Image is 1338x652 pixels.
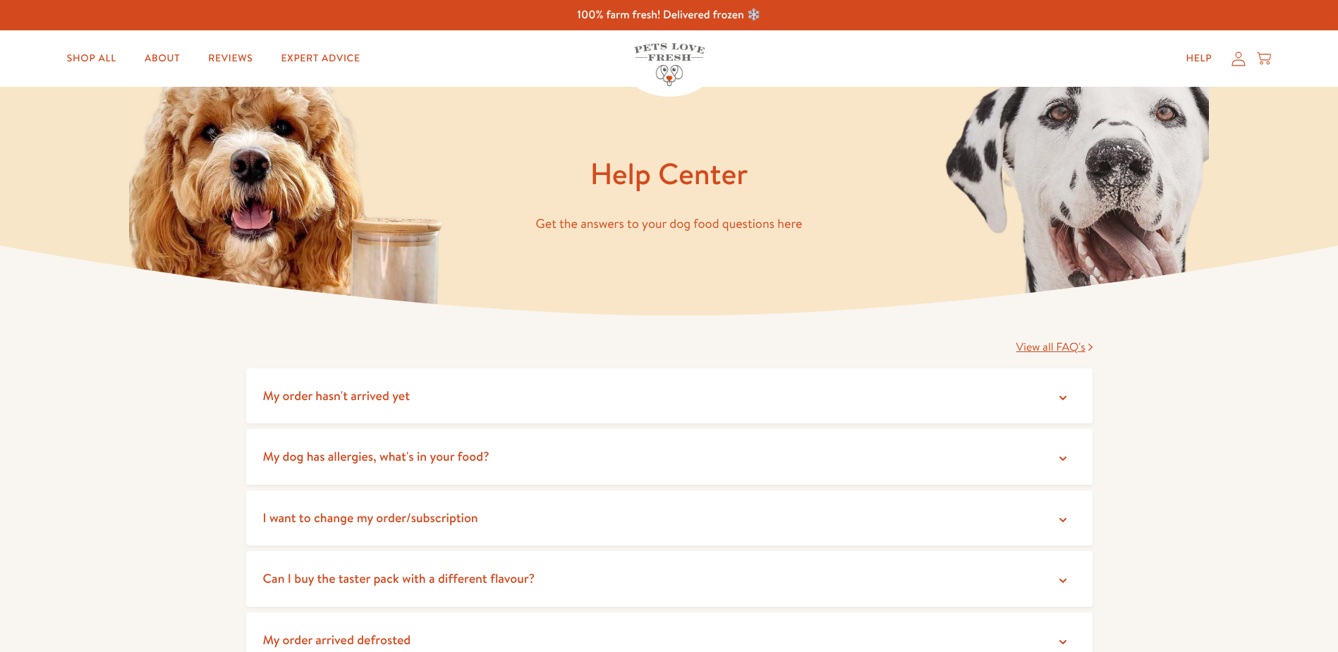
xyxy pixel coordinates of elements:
[263,569,535,587] span: Can I buy the taster pack with a different flavour?
[56,44,128,73] a: Shop All
[197,44,264,73] a: Reviews
[263,387,410,404] span: My order hasn't arrived yet
[246,368,1093,424] summary: My order hasn't arrived yet
[246,155,1093,193] h1: Help Center
[270,44,372,73] a: Expert Advice
[246,429,1093,485] summary: My dog has allergies, what's in your food?
[263,631,411,648] span: My order arrived defrosted
[1016,339,1093,355] a: View all FAQ's
[133,44,191,73] a: About
[634,43,705,86] img: Pets Love Fresh
[246,490,1093,546] summary: I want to change my order/subscription
[1016,339,1085,355] span: View all FAQ's
[1174,44,1223,73] a: Help
[246,213,1093,235] p: Get the answers to your dog food questions here
[246,551,1093,607] summary: Can I buy the taster pack with a different flavour?
[263,509,478,526] span: I want to change my order/subscription
[263,447,489,465] span: My dog has allergies, what's in your food?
